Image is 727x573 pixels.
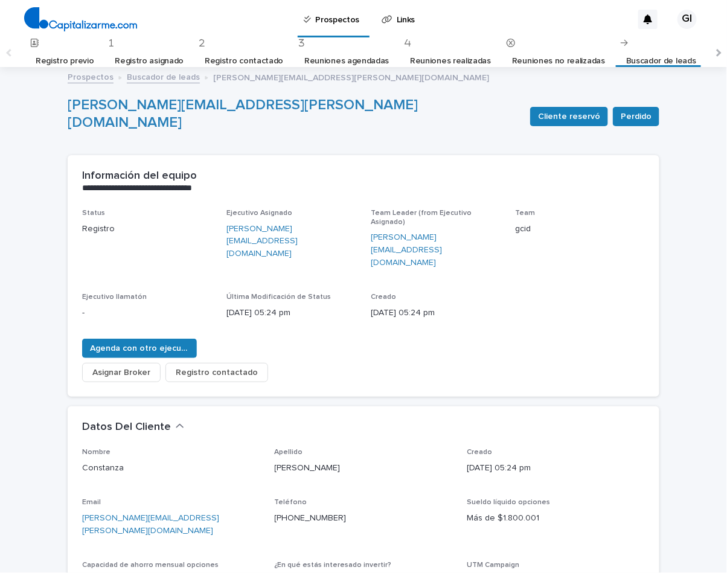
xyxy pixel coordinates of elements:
p: - [82,307,212,319]
span: Nombre [82,449,110,456]
a: Reuniones agendadas [304,47,389,75]
a: Registro previo [36,47,94,75]
span: Última Modificación de Status [226,293,331,301]
button: Cliente reservó [530,107,608,126]
span: Team [515,210,535,217]
span: UTM Campaign [467,562,519,569]
a: Registro asignado [115,47,184,75]
a: [PERSON_NAME][EMAIL_ADDRESS][DOMAIN_NAME] [226,223,356,260]
button: Agenda con otro ejecutivo [82,339,197,358]
button: Asignar Broker [82,363,161,382]
p: [DATE] 05:24 pm [371,307,501,319]
button: Perdido [613,107,659,126]
p: gcid [515,223,645,235]
a: [PERSON_NAME][EMAIL_ADDRESS][PERSON_NAME][DOMAIN_NAME] [68,98,418,130]
h2: Información del equipo [82,170,197,183]
span: Status [82,210,105,217]
span: Cliente reservó [538,110,600,123]
span: Team Leader (from Ejecutivo Asignado) [371,210,472,225]
span: Capacidad de ahorro mensual opciones [82,562,219,569]
h2: Datos Del Cliente [82,421,171,434]
p: Más de $1.800.001 [467,512,645,525]
span: Ejecutivo Asignado [226,210,292,217]
span: Email [82,499,101,506]
button: Registro contactado [165,363,268,382]
a: Reuniones no realizadas [512,47,605,75]
a: Buscador de leads [127,69,200,83]
p: [DATE] 05:24 pm [467,462,645,475]
a: Prospectos [68,69,114,83]
span: Teléfono [275,499,307,506]
a: Reuniones realizadas [410,47,491,75]
span: ¿En qué estás interesado invertir? [275,562,392,569]
span: Creado [467,449,492,456]
a: [PERSON_NAME][EMAIL_ADDRESS][DOMAIN_NAME] [371,231,501,269]
a: [PHONE_NUMBER] [275,514,347,522]
span: Agenda con otro ejecutivo [90,342,189,354]
p: [PERSON_NAME] [275,462,453,475]
span: Perdido [621,110,652,123]
span: Sueldo líquido opciones [467,499,550,506]
p: Registro [82,223,212,235]
p: [DATE] 05:24 pm [226,307,356,319]
span: Registro contactado [176,367,258,379]
p: Constanza [82,462,260,475]
a: Buscador de leads [626,47,696,75]
span: Apellido [275,449,303,456]
a: Registro contactado [205,47,283,75]
span: Ejecutivo llamatón [82,293,147,301]
button: Datos Del Cliente [82,421,184,434]
a: [PERSON_NAME][EMAIL_ADDRESS][PERSON_NAME][DOMAIN_NAME] [82,514,219,535]
span: Asignar Broker [92,367,150,379]
div: GI [677,10,697,29]
p: [PERSON_NAME][EMAIL_ADDRESS][PERSON_NAME][DOMAIN_NAME] [213,70,489,83]
img: 4arMvv9wSvmHTHbXwTim [24,7,137,31]
span: Creado [371,293,396,301]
